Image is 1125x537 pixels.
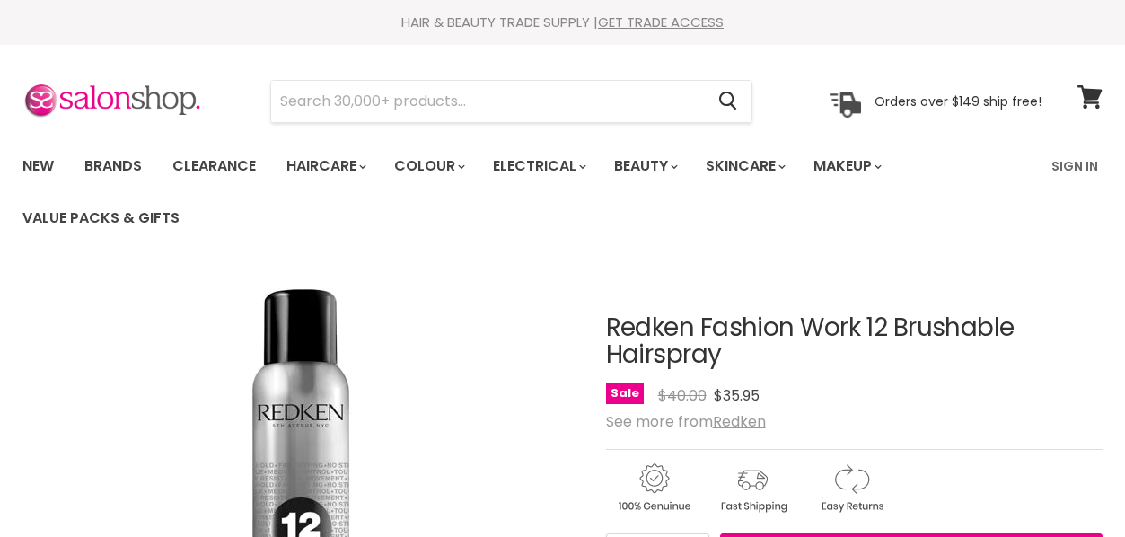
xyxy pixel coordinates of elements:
form: Product [270,80,752,123]
a: New [9,147,67,185]
span: $40.00 [658,385,707,406]
h1: Redken Fashion Work 12 Brushable Hairspray [606,314,1103,370]
span: Sale [606,383,644,404]
a: Clearance [159,147,269,185]
ul: Main menu [9,140,1041,244]
a: Sign In [1041,147,1109,185]
button: Search [704,81,751,122]
a: Colour [381,147,476,185]
a: Redken [713,411,766,432]
a: Value Packs & Gifts [9,199,193,237]
img: shipping.gif [705,461,800,515]
img: genuine.gif [606,461,701,515]
span: $35.95 [714,385,760,406]
a: GET TRADE ACCESS [598,13,724,31]
span: See more from [606,411,766,432]
a: Beauty [601,147,689,185]
a: Makeup [800,147,892,185]
a: Electrical [479,147,597,185]
input: Search [271,81,704,122]
img: returns.gif [804,461,899,515]
p: Orders over $149 ship free! [875,92,1042,109]
a: Haircare [273,147,377,185]
a: Brands [71,147,155,185]
a: Skincare [692,147,796,185]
